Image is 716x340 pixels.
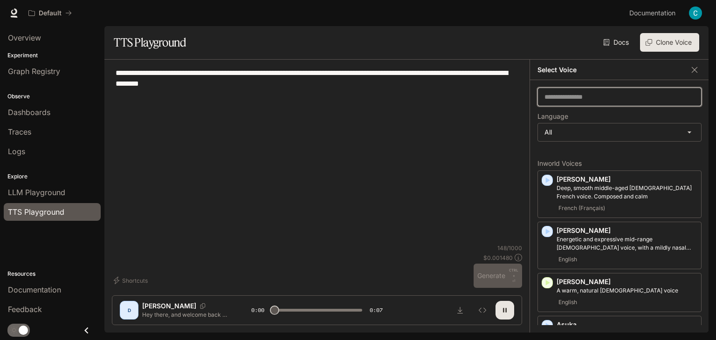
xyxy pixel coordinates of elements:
div: D [122,303,137,318]
h1: TTS Playground [114,33,186,52]
button: Copy Voice ID [196,303,209,309]
p: Default [39,9,62,17]
p: [PERSON_NAME] [557,226,697,235]
button: All workspaces [24,4,76,22]
p: $ 0.001480 [483,254,513,262]
span: English [557,297,579,308]
span: French (Français) [557,203,607,214]
button: Download audio [451,301,469,320]
span: 0:00 [251,306,264,315]
p: Inworld Voices [537,160,702,167]
p: [PERSON_NAME] [557,277,697,286]
span: Documentation [629,7,675,19]
div: All [538,123,701,141]
span: English [557,254,579,265]
a: Documentation [626,4,682,22]
p: Deep, smooth middle-aged male French voice. Composed and calm [557,184,697,201]
p: Energetic and expressive mid-range male voice, with a mildly nasal quality [557,235,697,252]
a: Docs [601,33,633,52]
button: User avatar [686,4,705,22]
p: [PERSON_NAME] [142,301,196,311]
p: Hey there, and welcome back to the show! We've got a fascinating episode lined up [DATE], includi... [142,311,229,319]
button: Clone Voice [640,33,699,52]
button: Inspect [473,301,492,320]
p: A warm, natural female voice [557,286,697,295]
button: Shortcuts [112,273,151,288]
img: User avatar [689,7,702,20]
span: 0:07 [370,306,383,315]
p: [PERSON_NAME] [557,175,697,184]
p: Asuka [557,320,697,329]
p: Language [537,113,568,120]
